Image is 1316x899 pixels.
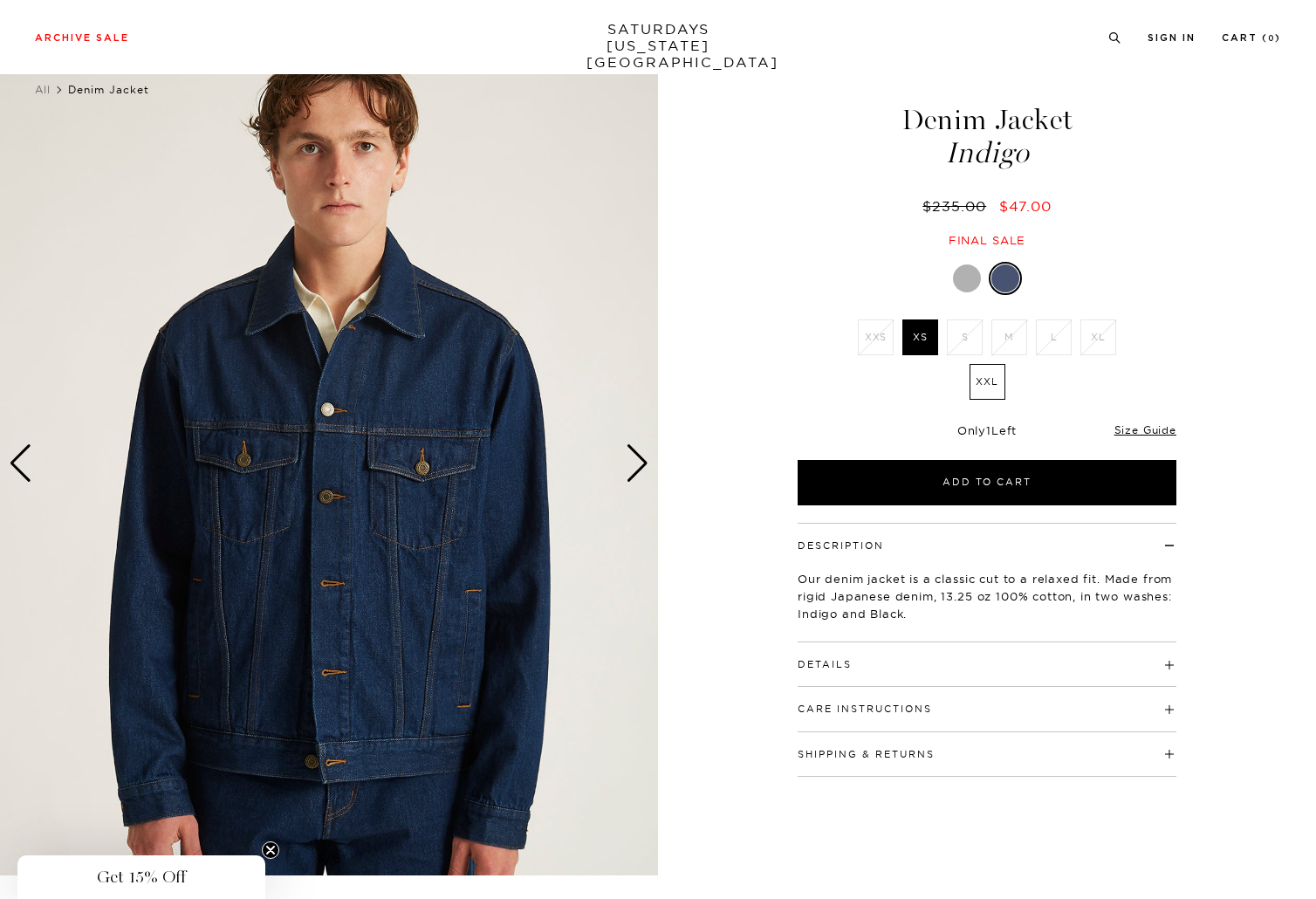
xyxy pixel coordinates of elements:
[798,750,935,759] button: Shipping & Returns
[798,460,1176,505] button: Add to Cart
[1222,33,1281,43] a: Cart (0)
[798,704,932,714] button: Care Instructions
[795,106,1179,168] h1: Denim Jacket
[798,570,1176,622] p: Our denim jacket is a classic cut to a relaxed fit. Made from rigid Japanese denim, 13.25 oz 100%...
[922,197,993,215] del: $235.00
[317,850,326,866] span: 3
[1268,35,1275,43] small: 0
[970,364,1005,400] label: XXL
[999,197,1052,215] span: $47.00
[332,850,341,866] span: 6
[1148,33,1196,43] a: Sign In
[17,855,265,899] div: Get 15% OffClose teaser
[68,83,149,96] span: Denim Jacket
[798,541,884,551] button: Description
[586,21,730,71] a: SATURDAYS[US_STATE][GEOGRAPHIC_DATA]
[795,139,1179,168] span: Indigo
[35,83,51,96] a: All
[1114,423,1176,436] a: Size Guide
[35,33,129,43] a: Archive Sale
[795,233,1179,248] div: Final sale
[626,444,649,483] div: Next slide
[798,660,852,669] button: Details
[798,423,1176,438] div: Only Left
[97,867,186,888] span: Get 15% Off
[986,423,991,437] span: 1
[9,444,32,483] div: Previous slide
[262,841,279,859] button: Close teaser
[902,319,938,355] label: XS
